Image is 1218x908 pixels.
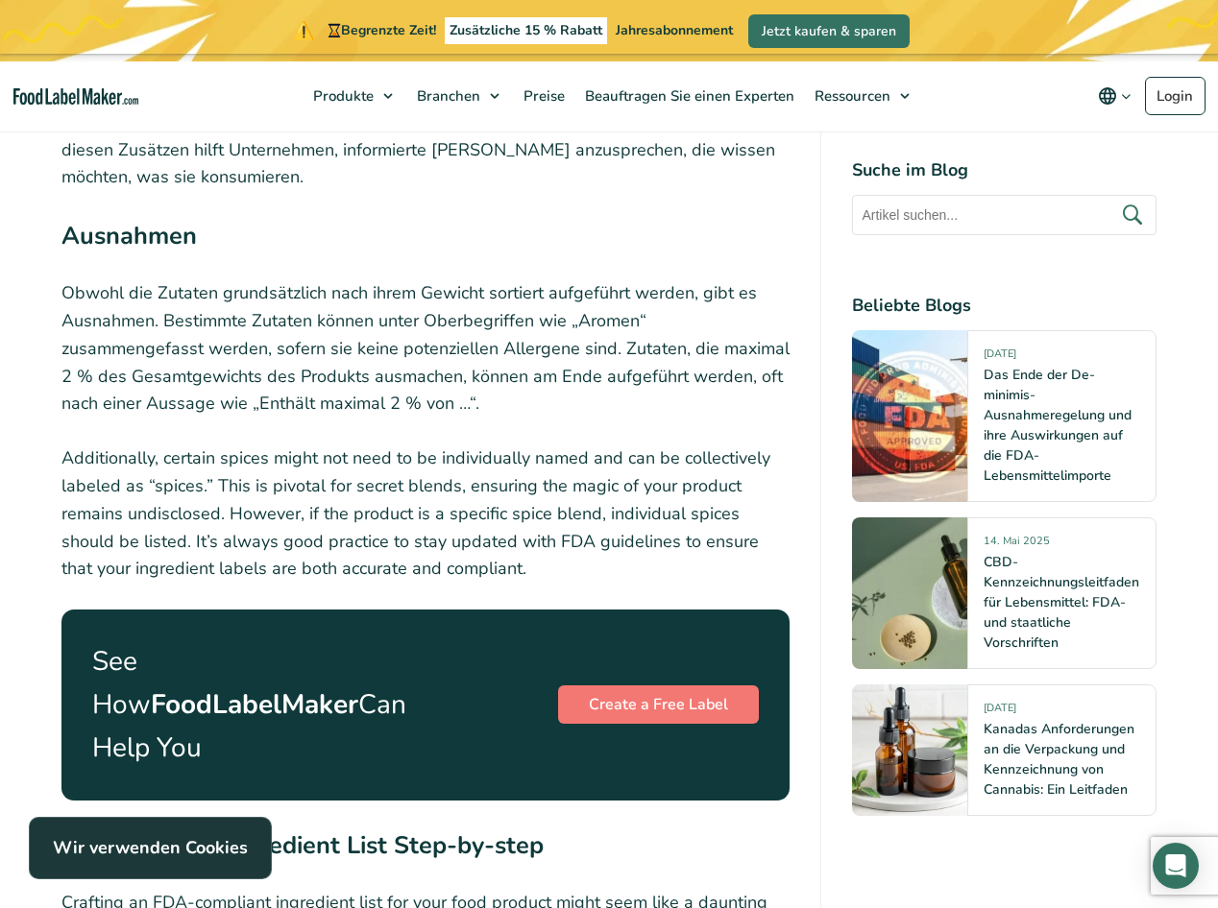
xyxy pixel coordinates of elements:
a: Branchen [407,61,509,131]
a: Login [1145,77,1206,115]
font: 14. Mai 2025 [984,534,1050,548]
font: [DATE] [984,701,1016,715]
a: Kanadas Anforderungen an die Verpackung und Kennzeichnung von Cannabis: Ein Leitfaden [984,720,1134,799]
a: Das Ende der De-minimis-Ausnahmeregelung und ihre Auswirkungen auf die FDA-Lebensmittelimporte [984,366,1132,485]
font: Beliebte Blogs [852,294,971,317]
font: Branchen [417,86,480,106]
a: CBD-Kennzeichnungsleitfaden für Lebensmittel: FDA- und staatliche Vorschriften [984,553,1139,652]
a: Preise [514,61,571,131]
a: Ressourcen [805,61,919,131]
font: Ressourcen [815,86,890,106]
strong: Creating Your Ingredient List Step-by-step [61,828,544,862]
div: Öffnen Sie den Intercom Messenger [1153,843,1199,889]
font: Wir verwenden Cookies [53,836,248,859]
font: Obwohl die Zutaten grundsätzlich nach ihrem Gewicht sortiert aufgeführt werden, gibt es Ausnahmen... [61,281,790,415]
font: Beauftragen Sie einen Experten [585,86,794,106]
a: Produkte [304,61,402,131]
font: Login [1157,86,1193,106]
a: Beauftragen Sie einen Experten [575,61,800,131]
a: Create a Free Label [558,685,759,724]
font: [DATE] [984,346,1016,361]
font: Produkte [313,86,374,106]
p: Additionally, certain spices might not need to be individually named and can be collectively labe... [61,444,790,583]
strong: FoodLabelMaker [151,686,358,723]
font: Ausnahmen [61,219,197,252]
font: Suche im Blog [852,158,968,181]
input: Artikel suchen... [852,195,1157,235]
font: Preise [524,86,565,106]
p: See How Can Help You [92,640,406,769]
